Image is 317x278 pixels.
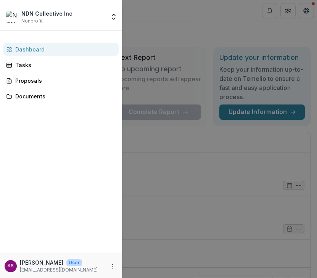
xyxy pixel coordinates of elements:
[3,59,119,71] a: Tasks
[21,18,43,24] span: Nonprofit
[3,74,119,87] a: Proposals
[15,92,113,100] div: Documents
[8,264,14,268] div: Kellian Staggers
[20,259,63,267] p: [PERSON_NAME]
[108,9,119,24] button: Open entity switcher
[6,11,18,23] img: NDN Collective Inc
[21,10,72,18] div: NDN Collective Inc
[3,43,119,56] a: Dashboard
[66,259,82,266] p: User
[15,45,113,53] div: Dashboard
[20,267,98,273] p: [EMAIL_ADDRESS][DOMAIN_NAME]
[15,61,113,69] div: Tasks
[108,262,117,271] button: More
[15,77,113,85] div: Proposals
[3,90,119,103] a: Documents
